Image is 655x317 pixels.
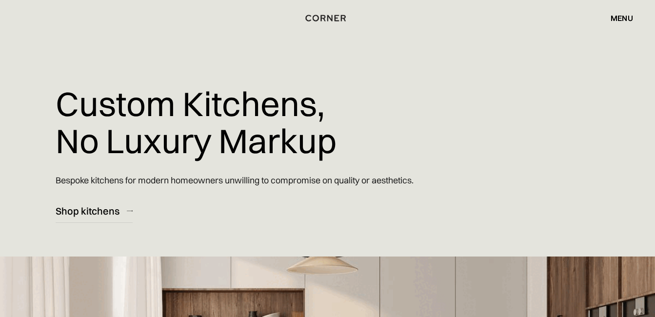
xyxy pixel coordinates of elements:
[56,199,133,223] a: Shop kitchens
[601,10,633,26] div: menu
[56,166,414,194] p: Bespoke kitchens for modern homeowners unwilling to compromise on quality or aesthetics.
[304,12,352,24] a: home
[56,78,337,166] h1: Custom Kitchens, No Luxury Markup
[611,14,633,22] div: menu
[56,204,119,218] div: Shop kitchens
